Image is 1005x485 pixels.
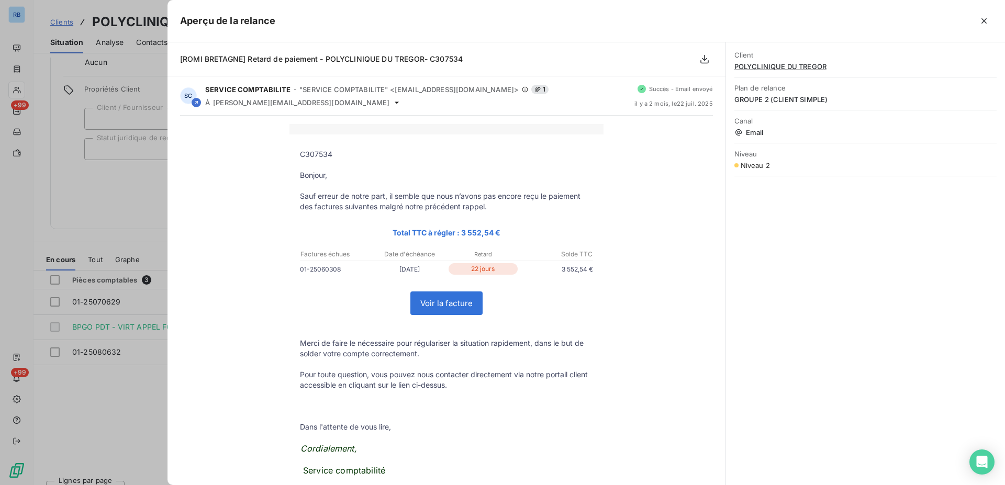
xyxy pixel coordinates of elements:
[205,85,291,94] span: SERVICE COMPTABILITE
[300,149,593,160] p: C307534
[649,86,713,92] span: Succès - Email envoyé
[180,87,197,104] div: SC
[180,14,275,28] h5: Aperçu de la relance
[300,443,357,454] span: Cordialement,
[294,86,296,93] span: -
[300,170,593,181] p: Bonjour,
[634,100,713,107] span: il y a 2 mois , le 22 juil. 2025
[449,263,518,275] p: 22 jours
[734,117,997,125] span: Canal
[373,264,446,275] p: [DATE]
[520,250,593,259] p: Solde TTC
[734,62,997,71] span: POLYCLINIQUE DU TREGOR
[300,422,593,432] p: Dans l'attente de vous lire,
[734,128,997,137] span: Email
[180,54,463,63] span: [ROMI BRETAGNE] Retard de paiement - POLYCLINIQUE DU TREGOR- C307534
[447,250,519,259] p: Retard
[303,465,385,476] span: Service comptabilité
[734,95,997,104] span: GROUPE 2 (CLIENT SIMPLE)
[300,250,373,259] p: Factures échues
[411,292,482,314] a: Voir la facture
[299,85,519,94] span: "SERVICE COMPTABILITE" <[EMAIL_ADDRESS][DOMAIN_NAME]>
[213,98,389,107] span: [PERSON_NAME][EMAIL_ADDRESS][DOMAIN_NAME]
[734,150,997,158] span: Niveau
[300,227,593,239] p: Total TTC à régler : 3 552,54 €
[741,161,770,170] span: Niveau 2
[300,191,593,212] p: Sauf erreur de notre part, il semble que nous n’avons pas encore reçu le paiement des factures su...
[734,51,997,59] span: Client
[520,264,593,275] p: 3 552,54 €
[300,369,593,390] p: Pour toute question, vous pouvez nous contacter directement via notre portail client accessible e...
[300,338,593,359] p: Merci de faire le nécessaire pour régulariser la situation rapidement, dans le but de solder votr...
[205,98,210,107] span: À
[734,84,997,92] span: Plan de relance
[300,264,373,275] p: 01-25060308
[969,449,995,475] div: Open Intercom Messenger
[374,250,446,259] p: Date d'échéance
[531,85,549,94] span: 1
